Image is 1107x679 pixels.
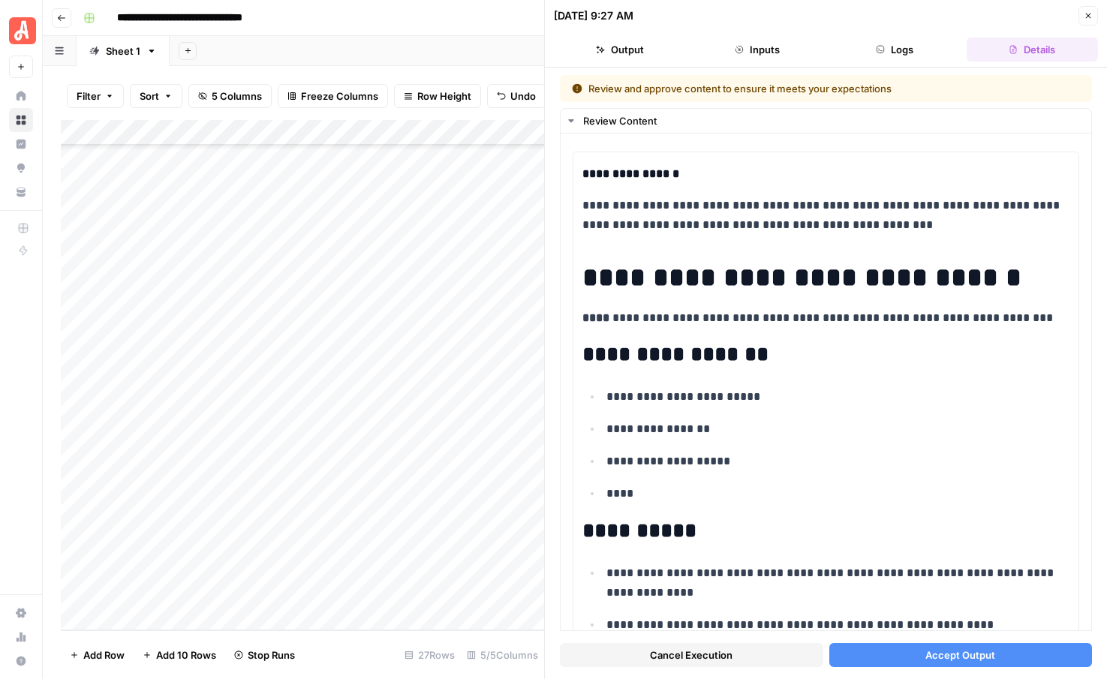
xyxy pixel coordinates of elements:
[691,38,823,62] button: Inputs
[9,17,36,44] img: Angi Logo
[394,84,481,108] button: Row Height
[225,643,304,667] button: Stop Runs
[572,81,986,96] div: Review and approve content to ensure it meets your expectations
[9,180,33,204] a: Your Data
[554,8,633,23] div: [DATE] 9:27 AM
[561,109,1091,133] button: Review Content
[9,132,33,156] a: Insights
[399,643,461,667] div: 27 Rows
[9,156,33,180] a: Opportunities
[967,38,1098,62] button: Details
[106,44,140,59] div: Sheet 1
[9,12,33,50] button: Workspace: Angi
[134,643,225,667] button: Add 10 Rows
[140,89,159,104] span: Sort
[83,647,125,662] span: Add Row
[9,84,33,108] a: Home
[130,84,182,108] button: Sort
[487,84,546,108] button: Undo
[560,643,823,667] button: Cancel Execution
[67,84,124,108] button: Filter
[650,647,732,662] span: Cancel Execution
[9,601,33,625] a: Settings
[417,89,471,104] span: Row Height
[9,625,33,649] a: Usage
[829,38,961,62] button: Logs
[301,89,378,104] span: Freeze Columns
[248,647,295,662] span: Stop Runs
[510,89,536,104] span: Undo
[9,108,33,132] a: Browse
[925,647,995,662] span: Accept Output
[77,89,101,104] span: Filter
[278,84,388,108] button: Freeze Columns
[554,38,685,62] button: Output
[583,113,1082,128] div: Review Content
[829,643,1093,667] button: Accept Output
[461,643,544,667] div: 5/5 Columns
[156,647,216,662] span: Add 10 Rows
[77,36,170,66] a: Sheet 1
[9,649,33,673] button: Help + Support
[61,643,134,667] button: Add Row
[188,84,272,108] button: 5 Columns
[212,89,262,104] span: 5 Columns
